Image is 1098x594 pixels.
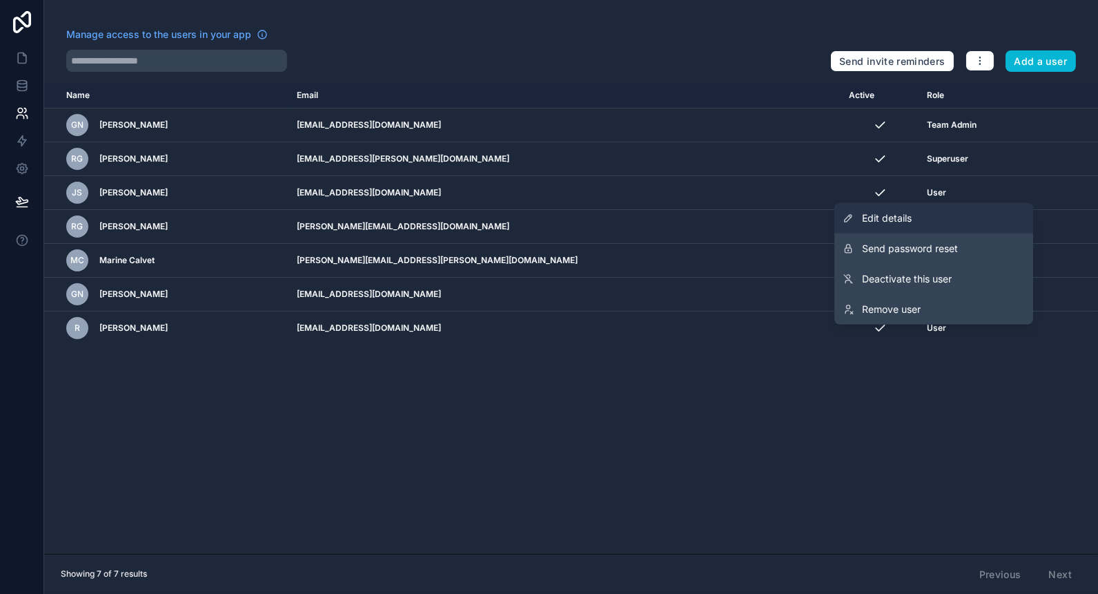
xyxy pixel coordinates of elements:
[288,108,841,142] td: [EMAIL_ADDRESS][DOMAIN_NAME]
[288,176,841,210] td: [EMAIL_ADDRESS][DOMAIN_NAME]
[919,83,1041,108] th: Role
[927,187,946,198] span: User
[834,264,1033,294] a: Deactivate this user
[927,119,977,131] span: Team Admin
[72,153,84,164] span: RG
[834,203,1033,233] a: Edit details
[834,233,1033,264] button: Send password reset
[288,83,841,108] th: Email
[99,119,168,131] span: [PERSON_NAME]
[862,242,958,256] span: Send password reset
[44,83,288,108] th: Name
[99,289,168,300] span: [PERSON_NAME]
[834,294,1033,325] a: Remove user
[927,323,946,334] span: User
[288,244,841,278] td: [PERSON_NAME][EMAIL_ADDRESS][PERSON_NAME][DOMAIN_NAME]
[288,312,841,345] td: [EMAIL_ADDRESS][DOMAIN_NAME]
[862,272,952,286] span: Deactivate this user
[71,119,84,131] span: GN
[99,323,168,334] span: [PERSON_NAME]
[44,83,1098,554] div: scrollable content
[1006,50,1077,73] button: Add a user
[75,323,80,334] span: R
[99,187,168,198] span: [PERSON_NAME]
[927,153,968,164] span: Superuser
[71,289,84,300] span: GN
[862,211,912,225] span: Edit details
[862,303,921,316] span: Remove user
[841,83,919,108] th: Active
[66,28,268,41] a: Manage access to the users in your app
[830,50,954,73] button: Send invite reminders
[72,187,83,198] span: JS
[288,142,841,176] td: [EMAIL_ADDRESS][PERSON_NAME][DOMAIN_NAME]
[66,28,251,41] span: Manage access to the users in your app
[288,278,841,312] td: [EMAIL_ADDRESS][DOMAIN_NAME]
[70,255,84,266] span: MC
[99,153,168,164] span: [PERSON_NAME]
[72,221,84,232] span: RG
[288,210,841,244] td: [PERSON_NAME][EMAIL_ADDRESS][DOMAIN_NAME]
[99,221,168,232] span: [PERSON_NAME]
[61,568,147,579] span: Showing 7 of 7 results
[99,255,155,266] span: Marine Calvet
